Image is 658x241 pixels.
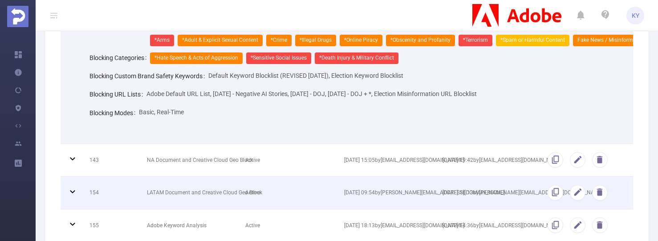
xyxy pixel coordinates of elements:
span: [DATE] 14:36 by [EMAIL_ADDRESS][DOMAIN_NAME] [443,222,563,229]
span: *Adult & Explicit Sexual Content [178,35,263,46]
span: Active [245,189,260,196]
img: Protected Media [7,6,28,27]
span: Adobe Default URL List, [DATE] - Negative AI Stories, [DATE] - DOJ, [DATE] - DOJ + *, Election Mi... [146,90,477,97]
td: LATAM Document and Creative Cloud Geo Block [140,177,239,209]
td: 154 [83,177,140,209]
label: Blocking Custom Brand Safety Keywords [89,72,208,80]
span: [DATE] 18:13 by [EMAIL_ADDRESS][DOMAIN_NAME] [344,222,464,229]
span: Active [245,157,260,163]
span: *Crime [266,35,292,46]
span: [DATE] 16:13 by [PERSON_NAME][EMAIL_ADDRESS][DOMAIN_NAME] [443,189,603,196]
span: KY [632,7,639,24]
label: Blocking Categories [89,54,150,61]
span: [DATE] 09:54 by [PERSON_NAME][EMAIL_ADDRESS][DOMAIN_NAME] [344,189,505,196]
td: 143 [83,144,140,177]
span: [DATE] 15:05 by [EMAIL_ADDRESS][DOMAIN_NAME] [344,157,464,163]
span: Active [245,222,260,229]
span: [DATE] 19:42 by [EMAIL_ADDRESS][DOMAIN_NAME] [443,157,563,163]
span: *Arms [150,35,174,46]
label: Blocking URL Lists [89,91,146,98]
span: *Illegal Drugs [295,35,336,46]
span: Default Keyword Blocklist (REVISED [DATE]), Election Keyword Blocklist [208,72,403,79]
span: Basic, Real-Time [139,108,184,116]
span: *Hate Speech & Acts of Aggression [150,52,243,64]
span: *Obscenity and Profanity [386,35,455,46]
label: Blocking Modes [89,109,139,116]
span: *Online Piracy [340,35,382,46]
span: *Death Injury & Military Conflict [315,52,398,64]
span: *Terrorism [459,35,492,46]
span: Fake News / Misinformation [573,35,650,46]
span: *Sensitive Social Issues [246,52,311,64]
td: NA Document and Creative Cloud Geo Block [140,144,239,177]
span: *Spam or Harmful Content [496,35,569,46]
